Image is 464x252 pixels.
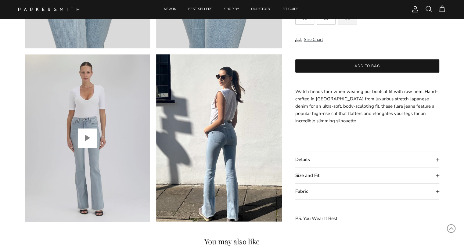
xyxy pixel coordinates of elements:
[18,8,79,11] img: Parker Smith
[295,215,440,222] p: PS. You Wear It Best
[409,5,419,13] a: Account
[324,17,329,21] span: 31
[78,128,97,147] button: Play video
[295,34,323,45] button: Size Chart
[345,17,350,21] span: 32
[338,13,357,25] label: Sold out
[447,224,456,233] svg: Scroll to Top
[295,89,438,124] span: Watch heads turn when wearing our bootcut fit with raw hem. Hand-crafted in [GEOGRAPHIC_DATA] fro...
[295,152,440,168] summary: Details
[302,17,307,21] span: 30
[295,59,440,73] button: Add to bag
[295,184,440,200] summary: Fabric
[18,238,446,245] h4: You may also like
[295,168,440,184] summary: Size and Fit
